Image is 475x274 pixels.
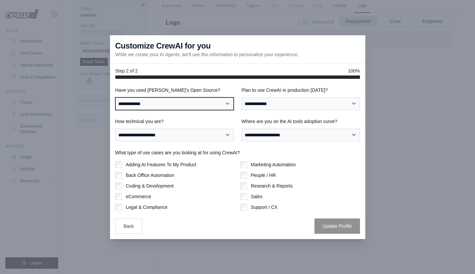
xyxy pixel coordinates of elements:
span: Step 2 of 2 [115,68,138,74]
iframe: Chat Widget [442,242,475,274]
span: 100% [348,68,360,74]
label: Where are you on the AI tools adoption curve? [242,118,360,125]
label: Support / CX [251,204,278,210]
label: Research & Reports [251,183,293,189]
p: While we create your AI Agents, we'll use this information to personalize your experience. [115,51,299,58]
label: What type of use cases are you looking at for using CrewAI? [115,149,360,156]
label: How technical you are? [115,118,234,125]
label: Plan to use CrewAI in production [DATE]? [242,87,360,93]
button: Back [115,218,142,234]
label: Marketing Automation [251,161,296,168]
label: People / HR [251,172,276,179]
label: Have you used [PERSON_NAME]'s Open Source? [115,87,234,93]
label: Adding AI Features To My Product [126,161,196,168]
h3: Customize CrewAI for you [115,41,211,51]
button: Update Profile [314,218,360,234]
label: Coding & Development [126,183,174,189]
label: Sales [251,193,263,200]
label: eCommerce [126,193,151,200]
label: Back Office Automation [126,172,174,179]
label: Legal & Compliance [126,204,168,210]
